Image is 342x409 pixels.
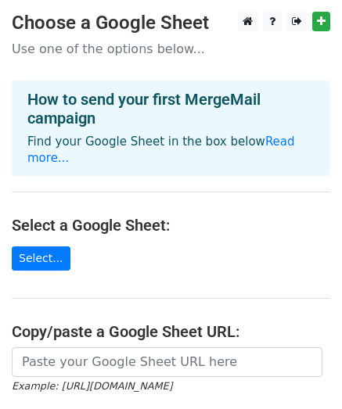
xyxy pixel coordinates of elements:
[12,246,70,271] a: Select...
[12,41,330,57] p: Use one of the options below...
[12,322,330,341] h4: Copy/paste a Google Sheet URL:
[12,216,330,235] h4: Select a Google Sheet:
[27,135,295,165] a: Read more...
[27,90,315,127] h4: How to send your first MergeMail campaign
[12,380,172,392] small: Example: [URL][DOMAIN_NAME]
[27,134,315,167] p: Find your Google Sheet in the box below
[12,347,322,377] input: Paste your Google Sheet URL here
[12,12,330,34] h3: Choose a Google Sheet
